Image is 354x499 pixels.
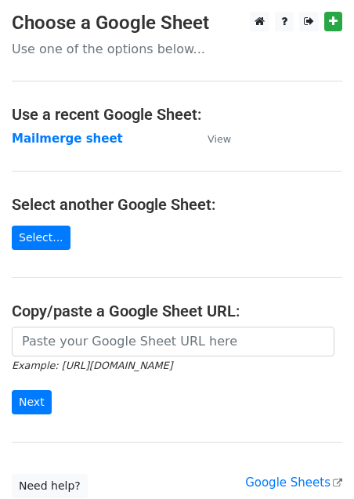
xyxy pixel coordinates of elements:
[12,132,123,146] a: Mailmerge sheet
[12,226,70,250] a: Select...
[12,12,342,34] h3: Choose a Google Sheet
[192,132,231,146] a: View
[12,41,342,57] p: Use one of the options below...
[276,424,354,499] iframe: Chat Widget
[208,133,231,145] small: View
[245,475,342,490] a: Google Sheets
[12,327,334,356] input: Paste your Google Sheet URL here
[12,105,342,124] h4: Use a recent Google Sheet:
[12,474,88,498] a: Need help?
[12,390,52,414] input: Next
[12,195,342,214] h4: Select another Google Sheet:
[12,302,342,320] h4: Copy/paste a Google Sheet URL:
[12,360,172,371] small: Example: [URL][DOMAIN_NAME]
